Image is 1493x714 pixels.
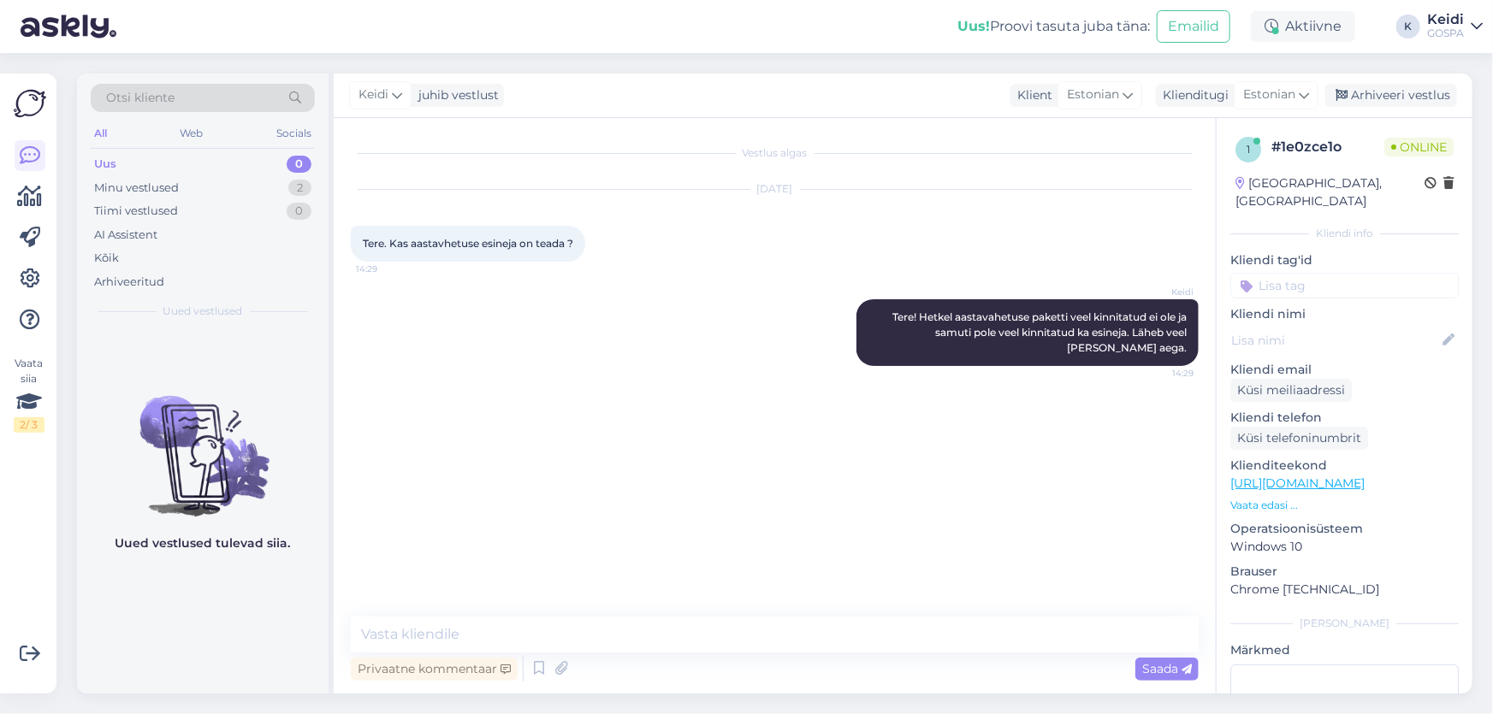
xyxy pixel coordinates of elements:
div: Vaata siia [14,356,44,433]
span: 14:29 [1129,367,1194,380]
span: 1 [1247,143,1250,156]
p: Kliendi email [1230,361,1459,379]
span: Uued vestlused [163,304,243,319]
p: Brauser [1230,563,1459,581]
p: Uued vestlused tulevad siia. [116,534,291,552]
div: Uus [94,156,116,173]
img: No chats [77,365,329,519]
div: Minu vestlused [94,180,179,197]
a: KeidiGOSPA [1427,13,1483,40]
div: Privaatne kommentaar [351,658,518,681]
div: Proovi tasuta juba täna: [957,16,1150,37]
p: Windows 10 [1230,538,1459,556]
button: Emailid [1157,10,1230,43]
p: Kliendi tag'id [1230,251,1459,269]
div: juhib vestlust [412,86,499,104]
div: Tiimi vestlused [94,203,178,220]
div: Klient [1010,86,1052,104]
div: Vestlus algas [351,145,1199,161]
div: Socials [273,122,315,145]
div: # 1e0zce1o [1271,137,1384,157]
p: Chrome [TECHNICAL_ID] [1230,581,1459,599]
input: Lisa nimi [1231,331,1439,350]
p: Operatsioonisüsteem [1230,520,1459,538]
input: Lisa tag [1230,273,1459,298]
div: Küsi meiliaadressi [1230,379,1352,402]
b: Uus! [957,18,990,34]
div: Keidi [1427,13,1464,27]
span: Estonian [1067,86,1119,104]
div: K [1396,15,1420,38]
span: Tere! Hetkel aastavahetuse paketti veel kinnitatud ei ole ja samuti pole veel kinnitatud ka esine... [892,310,1189,354]
div: Kliendi info [1230,226,1459,241]
span: Otsi kliente [106,89,175,107]
div: Kõik [94,250,119,267]
div: [DATE] [351,181,1199,197]
span: 14:29 [356,263,420,275]
div: All [91,122,110,145]
div: Klienditugi [1156,86,1229,104]
div: Arhiveeri vestlus [1325,84,1457,107]
div: 2 [288,180,311,197]
span: Saada [1142,661,1192,676]
span: Estonian [1243,86,1295,104]
p: Kliendi telefon [1230,409,1459,427]
div: Web [177,122,207,145]
div: Aktiivne [1251,11,1355,42]
span: Tere. Kas aastavhetuse esineja on teada ? [363,237,573,250]
div: AI Assistent [94,227,157,244]
div: 2 / 3 [14,417,44,433]
p: Kliendi nimi [1230,305,1459,323]
div: 0 [287,156,311,173]
p: Märkmed [1230,641,1459,659]
div: Arhiveeritud [94,274,164,291]
img: Askly Logo [14,87,46,120]
span: Online [1384,138,1454,156]
div: [GEOGRAPHIC_DATA], [GEOGRAPHIC_DATA] [1235,174,1425,210]
a: [URL][DOMAIN_NAME] [1230,475,1365,491]
div: Küsi telefoninumbrit [1230,427,1368,450]
p: Vaata edasi ... [1230,498,1459,513]
p: Klienditeekond [1230,457,1459,475]
div: [PERSON_NAME] [1230,616,1459,631]
span: Keidi [358,86,388,104]
div: GOSPA [1427,27,1464,40]
span: Keidi [1129,286,1194,298]
div: 0 [287,203,311,220]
